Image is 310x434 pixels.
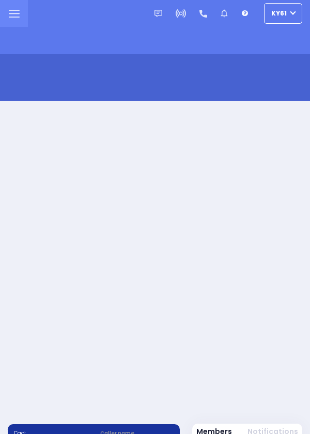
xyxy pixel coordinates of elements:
button: KY61 [264,3,302,24]
img: message.svg [154,10,162,18]
span: KY61 [271,9,287,18]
